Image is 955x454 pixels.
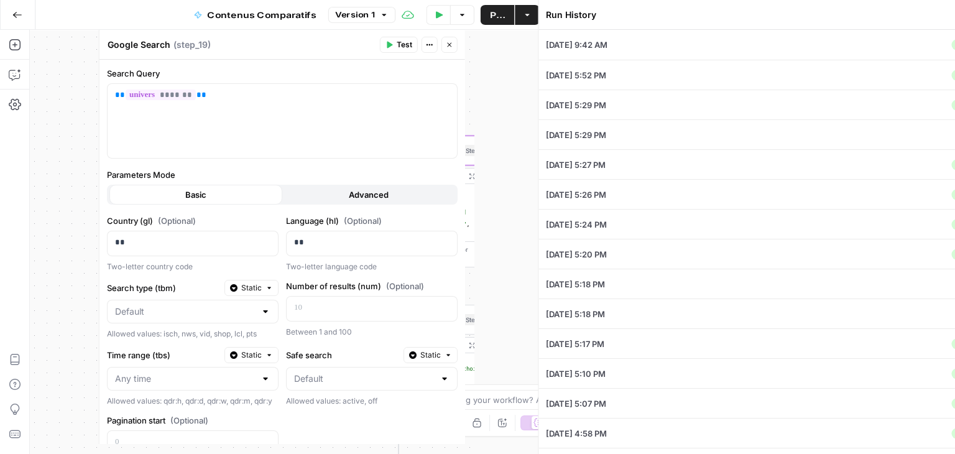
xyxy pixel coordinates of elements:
span: (Optional) [158,215,196,227]
span: [DATE] 5:18 PM [546,278,605,290]
label: Search Query [107,67,458,80]
div: Two-letter country code [107,261,279,272]
input: Default [294,373,435,385]
span: Contenus Comparatifs [207,9,316,21]
label: Pagination start [107,414,279,427]
label: Parameters Mode [107,169,458,181]
label: Search type (tbm) [107,282,219,294]
label: Time range (tbs) [107,349,219,361]
span: [DATE] 5:26 PM [546,188,606,201]
span: [DATE] 5:24 PM [546,218,607,231]
span: Version 1 [335,9,375,21]
label: Country (gl) [107,215,279,227]
label: Safe search [286,349,399,361]
button: Test [380,37,418,53]
span: Static [420,350,441,361]
span: [DATE] 5:17 PM [546,338,604,350]
span: Test [397,39,412,50]
button: Advanced [282,185,455,205]
span: [DATE] 9:42 AM [546,39,607,51]
label: Number of results (num) [286,280,458,292]
button: Static [224,347,279,363]
span: (Optional) [386,280,424,292]
span: (Optional) [344,215,382,227]
div: Allowed values: active, off [286,396,458,407]
input: Any time [115,373,256,385]
span: [DATE] 5:10 PM [546,368,606,380]
div: Between 1 and 100 [286,327,458,338]
span: [DATE] 5:07 PM [546,397,606,410]
span: [DATE] 5:27 PM [546,159,606,171]
span: ( step_19 ) [173,39,211,51]
div: Allowed values: isch, nws, vid, shop, lcl, pts [107,328,279,340]
span: [DATE] 5:20 PM [546,248,607,261]
div: Allowed values: qdr:h, qdr:d, qdr:w, qdr:m, qdr:y [107,396,279,407]
textarea: Google Search [108,39,170,51]
span: [DATE] 5:52 PM [546,69,606,81]
span: Static [241,282,262,294]
button: Version 1 [328,7,395,23]
button: Static [224,280,279,296]
span: Static [241,350,262,361]
button: Static [404,347,458,363]
span: Advanced [349,188,389,201]
span: [DATE] 5:18 PM [546,308,605,320]
span: (Optional) [170,414,208,427]
input: Default [115,305,256,318]
button: Contenus Comparatifs [184,5,325,25]
span: [DATE] 4:58 PM [546,427,607,440]
label: Language (hl) [286,215,458,227]
span: [DATE] 5:29 PM [546,99,606,111]
span: Basic [185,188,206,201]
div: Two-letter language code [286,261,458,272]
span: [DATE] 5:29 PM [546,129,606,141]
